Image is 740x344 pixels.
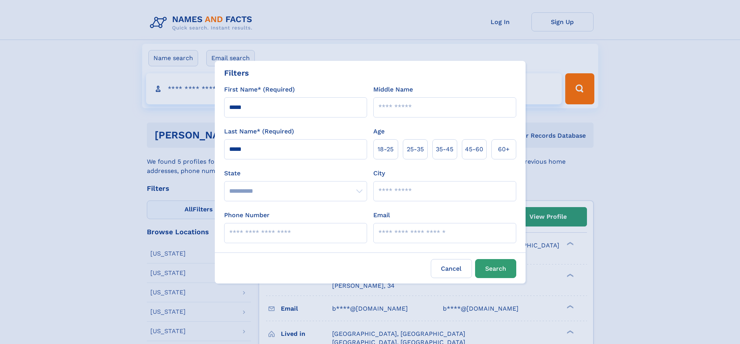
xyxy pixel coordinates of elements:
label: Middle Name [373,85,413,94]
span: 35‑45 [436,145,453,154]
label: Email [373,211,390,220]
label: First Name* (Required) [224,85,295,94]
label: Last Name* (Required) [224,127,294,136]
label: Phone Number [224,211,270,220]
label: State [224,169,367,178]
label: City [373,169,385,178]
button: Search [475,259,516,278]
span: 60+ [498,145,510,154]
span: 25‑35 [407,145,424,154]
span: 18‑25 [378,145,394,154]
div: Filters [224,67,249,79]
span: 45‑60 [465,145,483,154]
label: Age [373,127,385,136]
label: Cancel [431,259,472,278]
